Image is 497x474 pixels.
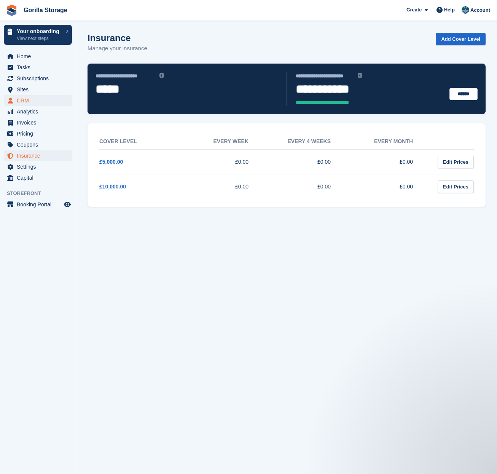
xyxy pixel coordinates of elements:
[6,5,18,16] img: stora-icon-8386f47178a22dfd0bd8f6a31ec36ba5ce8667c1dd55bd0f319d3a0aa187defe.svg
[4,106,72,117] a: menu
[17,106,62,117] span: Analytics
[438,156,474,168] a: Edit Prices
[17,29,62,34] p: Your onboarding
[4,161,72,172] a: menu
[4,139,72,150] a: menu
[264,174,346,199] td: £0.00
[88,33,147,43] h1: Insurance
[88,44,147,53] p: Manage your insurance
[17,128,62,139] span: Pricing
[21,4,70,16] a: Gorilla Storage
[4,199,72,210] a: menu
[438,180,474,193] a: Edit Prices
[4,117,72,128] a: menu
[264,134,346,150] th: Every 4 weeks
[17,62,62,73] span: Tasks
[4,25,72,45] a: Your onboarding View next steps
[4,172,72,183] a: menu
[470,6,490,14] span: Account
[436,33,486,45] a: Add Cover Level
[346,174,428,199] td: £0.00
[4,150,72,161] a: menu
[4,84,72,95] a: menu
[444,6,455,14] span: Help
[264,150,346,174] td: £0.00
[182,150,264,174] td: £0.00
[4,73,72,84] a: menu
[17,117,62,128] span: Invoices
[17,35,62,42] p: View next steps
[346,150,428,174] td: £0.00
[4,62,72,73] a: menu
[63,200,72,209] a: Preview store
[99,184,126,190] a: £10,000.00
[17,199,62,210] span: Booking Portal
[17,84,62,95] span: Sites
[159,73,164,78] img: icon-info-grey-7440780725fd019a000dd9b08b2336e03edf1995a4989e88bcd33f0948082b44.svg
[4,128,72,139] a: menu
[17,73,62,84] span: Subscriptions
[17,95,62,106] span: CRM
[17,150,62,161] span: Insurance
[182,174,264,199] td: £0.00
[4,95,72,106] a: menu
[99,134,182,150] th: Cover Level
[17,161,62,172] span: Settings
[462,6,469,14] img: Leasha Sutherland
[182,134,264,150] th: Every week
[17,51,62,62] span: Home
[346,134,428,150] th: Every month
[17,172,62,183] span: Capital
[17,139,62,150] span: Coupons
[406,6,422,14] span: Create
[7,190,76,197] span: Storefront
[358,73,362,78] img: icon-info-grey-7440780725fd019a000dd9b08b2336e03edf1995a4989e88bcd33f0948082b44.svg
[99,159,123,165] a: £5,000.00
[4,51,72,62] a: menu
